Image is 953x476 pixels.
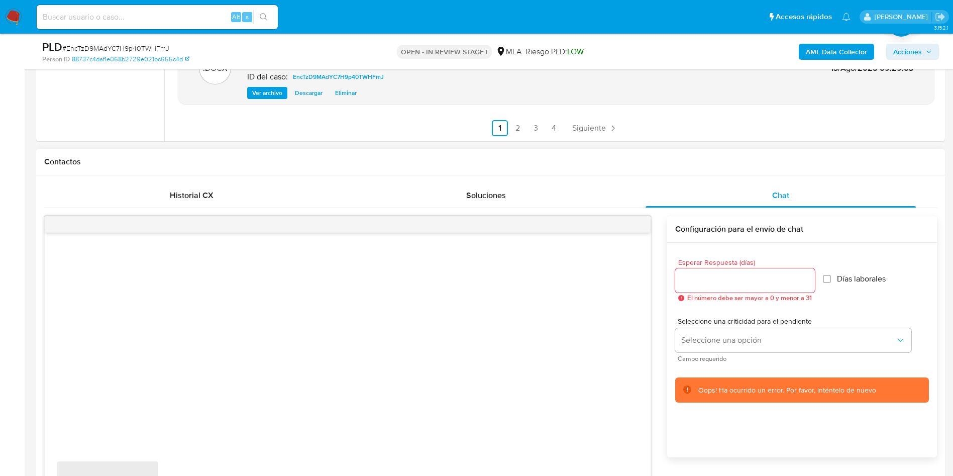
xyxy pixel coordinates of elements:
button: Ver archivo [247,87,287,99]
b: PLD [42,39,62,55]
span: Eliminar [335,88,357,98]
div: MLA [496,46,521,57]
b: Person ID [42,55,70,64]
span: El número debe ser mayor a 0 y menor a 31 [687,295,812,302]
span: Chat [772,189,789,201]
p: mariaeugenia.sanchez@mercadolibre.com [875,12,931,22]
h1: Contactos [44,157,937,167]
a: EncTzD9MAdYC7H9p40TWHFmJ [289,71,388,83]
a: Siguiente [568,120,622,136]
a: Ir a la página 4 [546,120,562,136]
span: # EncTzD9MAdYC7H9p40TWHFmJ [62,43,169,53]
button: search-icon [253,10,274,24]
span: LOW [567,46,584,57]
p: ID de usuario: [247,60,295,70]
input: days_to_wait [675,274,815,287]
input: Días laborales [823,275,831,283]
span: Soluciones [466,189,506,201]
div: Oops! Ha ocurrido un error. Por favor, inténtelo de nuevo [698,386,876,395]
span: Ver archivo [252,88,282,98]
p: .DOCX [203,63,227,74]
span: Campo requerido [678,356,914,361]
a: 88737c4daf1e068b2729e021bc655c4d [72,55,189,64]
span: Seleccione una opción [681,335,895,345]
button: Descargar [290,87,328,99]
span: EncTzD9MAdYC7H9p40TWHFmJ [293,71,384,83]
span: Siguiente [572,124,606,132]
p: ID del caso: [247,72,288,82]
span: s [246,12,249,22]
p: OPEN - IN REVIEW STAGE I [397,45,492,59]
a: Salir [935,12,945,22]
button: Acciones [886,44,939,60]
a: Ir a la página 1 [492,120,508,136]
button: Seleccione una opción [675,328,911,352]
span: Alt [232,12,240,22]
span: Esperar Respuesta (días) [678,259,818,266]
span: Accesos rápidos [776,12,832,22]
a: Notificaciones [842,13,851,21]
button: AML Data Collector [799,44,874,60]
h3: Configuración para el envío de chat [675,224,929,234]
nav: Paginación [178,120,934,136]
span: Descargar [295,88,323,98]
input: Buscar usuario o caso... [37,11,278,24]
span: 3.152.1 [934,24,948,32]
a: Ir a la página 3 [528,120,544,136]
span: Historial CX [170,189,214,201]
span: Acciones [893,44,922,60]
span: Días laborales [837,274,886,284]
span: Seleccione una criticidad para el pendiente [678,318,914,325]
a: Ir a la página 2 [510,120,526,136]
button: Eliminar [330,87,362,99]
b: AML Data Collector [806,44,867,60]
span: Riesgo PLD: [525,46,584,57]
